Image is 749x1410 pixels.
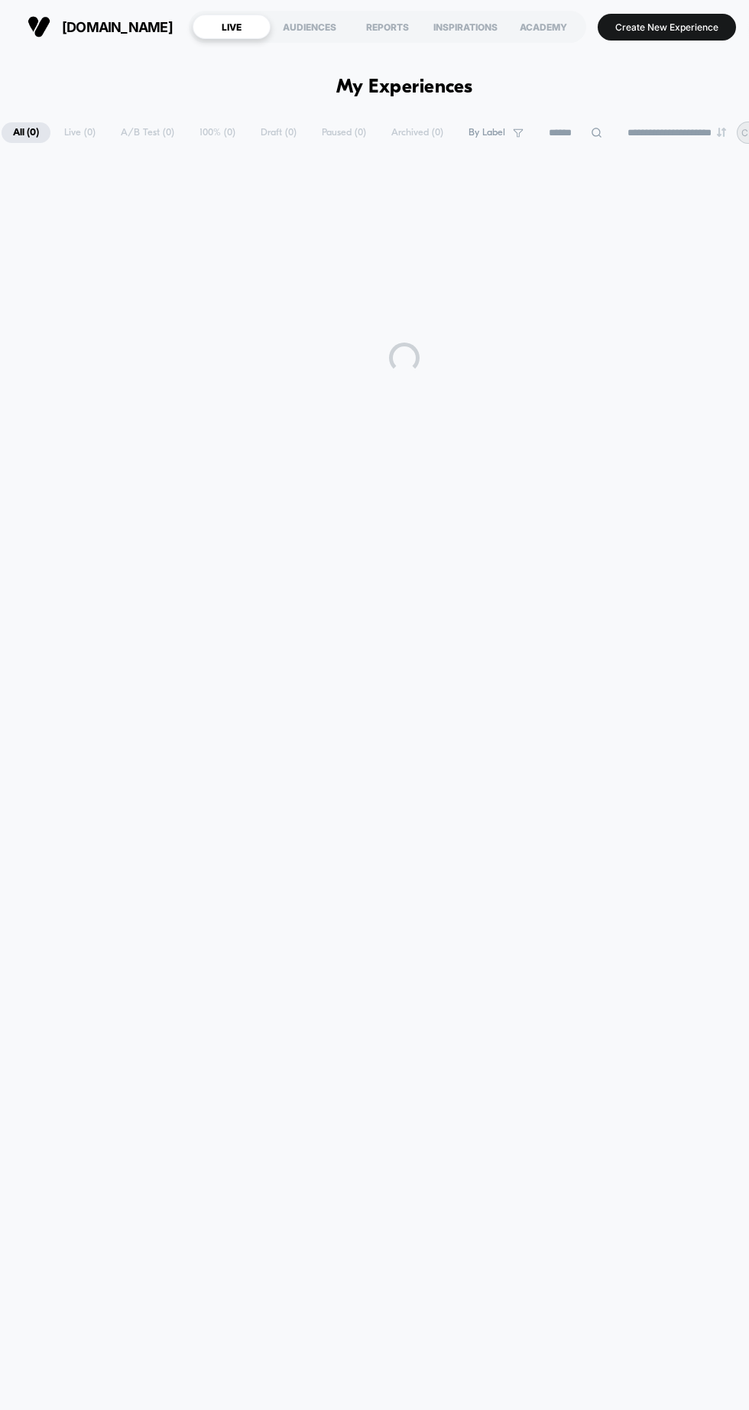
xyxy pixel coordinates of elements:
[598,14,736,41] button: Create New Experience
[62,19,173,35] span: [DOMAIN_NAME]
[2,122,50,143] span: All ( 0 )
[717,128,726,137] img: end
[349,15,426,39] div: REPORTS
[271,15,349,39] div: AUDIENCES
[426,15,504,39] div: INSPIRATIONS
[28,15,50,38] img: Visually logo
[336,76,473,99] h1: My Experiences
[504,15,582,39] div: ACADEMY
[193,15,271,39] div: LIVE
[23,15,177,39] button: [DOMAIN_NAME]
[469,127,505,138] span: By Label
